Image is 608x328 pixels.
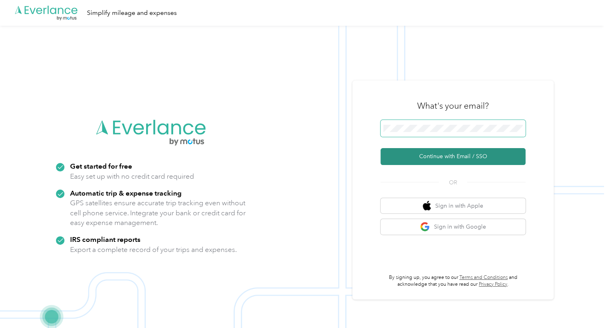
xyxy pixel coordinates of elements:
strong: IRS compliant reports [70,235,141,243]
button: google logoSign in with Google [381,219,525,235]
a: Terms and Conditions [459,274,508,281]
p: GPS satellites ensure accurate trip tracking even without cell phone service. Integrate your bank... [70,198,246,228]
p: By signing up, you agree to our and acknowledge that you have read our . [381,274,525,288]
button: Continue with Email / SSO [381,148,525,165]
button: apple logoSign in with Apple [381,198,525,214]
span: OR [439,178,467,187]
a: Privacy Policy [479,281,507,287]
img: apple logo [423,201,431,211]
strong: Automatic trip & expense tracking [70,189,182,197]
p: Easy set up with no credit card required [70,171,194,182]
p: Export a complete record of your trips and expenses. [70,245,237,255]
strong: Get started for free [70,162,132,170]
h3: What's your email? [417,100,489,111]
div: Simplify mileage and expenses [87,8,177,18]
img: google logo [420,222,430,232]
